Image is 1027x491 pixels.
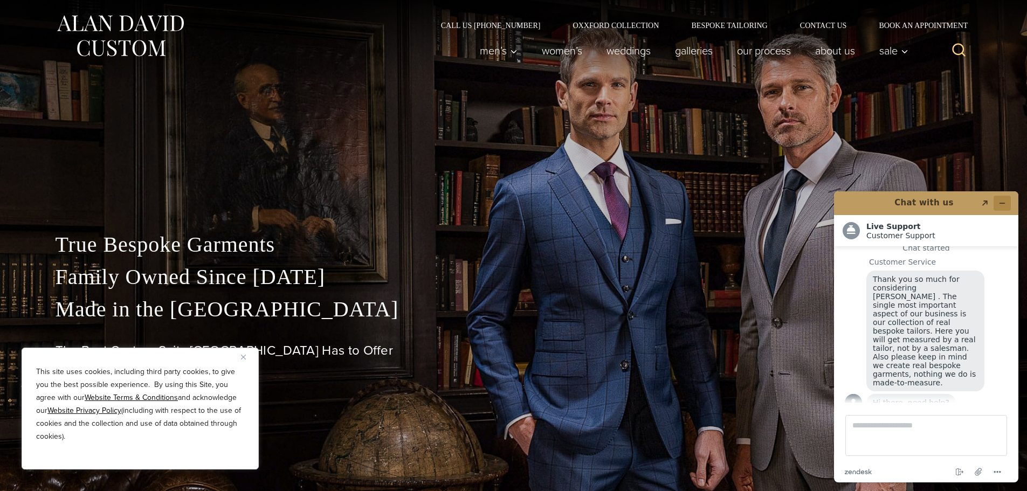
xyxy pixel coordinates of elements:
nav: Secondary Navigation [425,22,972,29]
a: Website Privacy Policy [47,405,121,416]
button: Close [241,350,254,363]
a: Galleries [663,40,725,61]
nav: Primary Navigation [467,40,914,61]
a: Women’s [529,40,594,61]
a: Website Terms & Conditions [85,392,178,403]
a: weddings [594,40,663,61]
iframe: Find more information here [825,183,1027,491]
p: True Bespoke Garments Family Owned Since [DATE] Made in the [GEOGRAPHIC_DATA] [56,229,972,326]
p: This site uses cookies, including third party cookies, to give you the best possible experience. ... [36,365,244,443]
a: Call Us [PHONE_NUMBER] [425,22,557,29]
img: Alan David Custom [56,12,185,60]
img: Close [241,355,246,359]
h1: The Best Custom Suits [GEOGRAPHIC_DATA] Has to Offer [56,343,972,358]
button: View Search Form [946,38,972,64]
a: Oxxford Collection [556,22,675,29]
a: About Us [803,40,867,61]
a: Our Process [725,40,803,61]
button: Sale sub menu toggle [867,40,914,61]
a: Book an Appointment [863,22,971,29]
button: Men’s sub menu toggle [467,40,529,61]
span: Chat [24,8,46,17]
a: Contact Us [784,22,863,29]
a: Bespoke Tailoring [675,22,783,29]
